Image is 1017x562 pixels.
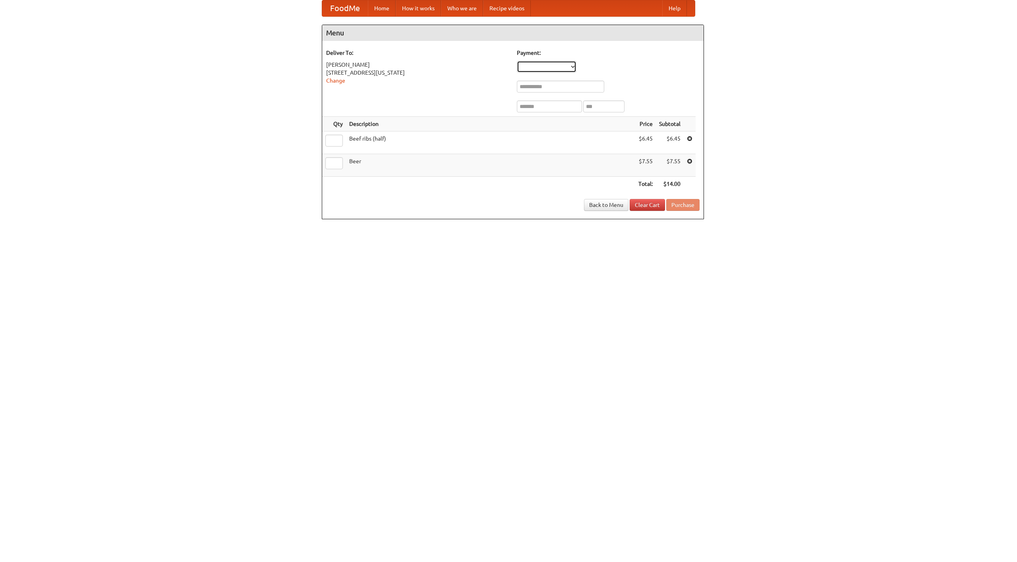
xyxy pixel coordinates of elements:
[326,69,509,77] div: [STREET_ADDRESS][US_STATE]
[326,49,509,57] h5: Deliver To:
[346,154,635,177] td: Beer
[322,0,368,16] a: FoodMe
[630,199,665,211] a: Clear Cart
[368,0,396,16] a: Home
[635,117,656,131] th: Price
[635,131,656,154] td: $6.45
[326,61,509,69] div: [PERSON_NAME]
[441,0,483,16] a: Who we are
[483,0,531,16] a: Recipe videos
[662,0,687,16] a: Help
[322,25,704,41] h4: Menu
[396,0,441,16] a: How it works
[346,117,635,131] th: Description
[635,154,656,177] td: $7.55
[656,131,684,154] td: $6.45
[517,49,700,57] h5: Payment:
[584,199,628,211] a: Back to Menu
[346,131,635,154] td: Beef ribs (half)
[635,177,656,191] th: Total:
[656,117,684,131] th: Subtotal
[666,199,700,211] button: Purchase
[322,117,346,131] th: Qty
[656,177,684,191] th: $14.00
[326,77,345,84] a: Change
[656,154,684,177] td: $7.55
